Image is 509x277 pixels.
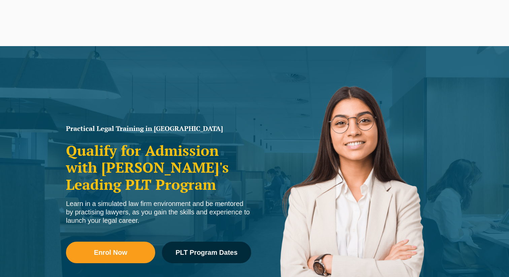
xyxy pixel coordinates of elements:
[66,125,251,132] h1: Practical Legal Training in [GEOGRAPHIC_DATA]
[175,249,237,256] span: PLT Program Dates
[66,200,251,225] div: Learn in a simulated law firm environment and be mentored by practising lawyers, as you gain the ...
[94,249,127,256] span: Enrol Now
[66,142,251,193] h2: Qualify for Admission with [PERSON_NAME]'s Leading PLT Program
[162,242,251,263] a: PLT Program Dates
[66,242,155,263] a: Enrol Now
